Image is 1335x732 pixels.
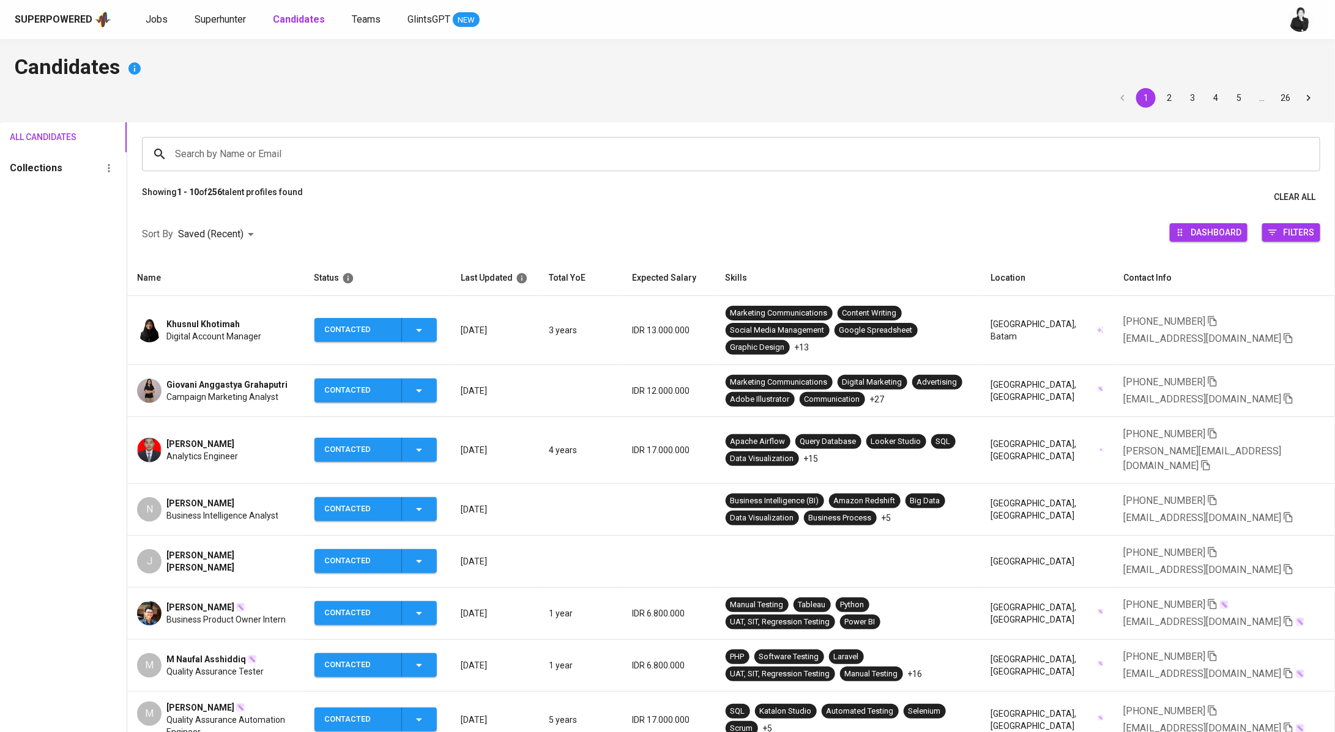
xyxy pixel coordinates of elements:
[324,497,392,521] div: Contacted
[10,160,62,177] h6: Collections
[1098,715,1104,721] img: magic_wand.svg
[834,651,859,663] div: Laravel
[908,668,923,680] p: +16
[15,10,111,29] a: Superpoweredapp logo
[352,13,381,25] span: Teams
[1123,495,1205,506] span: [PHONE_NUMBER]
[549,324,613,336] p: 3 years
[1123,445,1281,471] span: [PERSON_NAME][EMAIL_ADDRESS][DOMAIN_NAME]
[166,653,246,665] span: M Naufal Asshiddiq
[805,394,860,405] div: Communication
[731,308,828,319] div: Marketing Communications
[1229,88,1249,108] button: Go to page 5
[324,318,392,342] div: Contacted
[871,436,921,448] div: Looker Studio
[461,324,530,336] p: [DATE]
[991,379,1104,403] div: [GEOGRAPHIC_DATA], [GEOGRAPHIC_DATA]
[305,261,452,296] th: Status
[1123,564,1281,575] span: [EMAIL_ADDRESS][DOMAIN_NAME]
[795,341,809,353] p: +13
[178,223,258,246] div: Saved (Recent)
[314,708,437,731] button: Contacted
[1098,660,1104,667] img: magic_wand.svg
[1136,88,1156,108] button: page 1
[1206,88,1225,108] button: Go to page 4
[870,393,885,405] p: +27
[804,453,819,465] p: +15
[731,512,794,524] div: Data Visualization
[452,261,540,296] th: Last Updated
[839,325,913,336] div: Google Spreadsheet
[352,12,383,28] a: Teams
[991,438,1104,462] div: [GEOGRAPHIC_DATA], [GEOGRAPHIC_DATA]
[461,444,530,456] p: [DATE]
[166,613,286,626] span: Business Product Owner Intern
[809,512,872,524] div: Business Process
[540,261,623,296] th: Total YoE
[633,385,706,397] p: IDR 12.000.000
[137,601,162,626] img: b69230ff5487f6957e68a1f1c4d79ff5.jpg
[1191,224,1241,240] span: Dashboard
[324,601,392,625] div: Contacted
[314,318,437,342] button: Contacted
[845,616,876,628] div: Power BI
[882,512,891,524] p: +5
[324,708,392,731] div: Contacted
[841,599,865,611] div: Python
[236,602,245,612] img: magic_wand.svg
[314,379,437,402] button: Contacted
[798,599,826,611] div: Tableau
[731,616,830,628] div: UAT, SIT, Regression Testing
[166,318,240,330] span: Khusnul Khotimah
[549,444,613,456] p: 4 years
[166,497,234,509] span: [PERSON_NAME]
[834,495,896,507] div: Amazon Redshift
[137,497,162,522] div: N
[1276,88,1295,108] button: Go to page 26
[633,714,706,726] p: IDR 17.000.000
[166,601,234,613] span: [PERSON_NAME]
[991,653,1104,678] div: [GEOGRAPHIC_DATA], [GEOGRAPHIC_DATA]
[1299,88,1318,108] button: Go to next page
[731,377,828,388] div: Marketing Communications
[1098,608,1104,615] img: magic_wand.svg
[142,227,173,242] p: Sort By
[1283,224,1314,240] span: Filters
[991,555,1104,567] div: [GEOGRAPHIC_DATA]
[166,665,264,678] span: Quality Assurance Tester
[827,706,894,717] div: Automated Testing
[461,385,530,397] p: [DATE]
[842,308,897,319] div: Content Writing
[195,12,248,28] a: Superhunter
[314,653,437,677] button: Contacted
[1114,261,1335,296] th: Contact Info
[760,706,812,717] div: Katalon Studio
[166,379,288,391] span: Giovani Anggastya Grahaputri
[1295,669,1305,679] img: magic_wand.svg
[731,706,745,717] div: SQL
[127,261,304,296] th: Name
[1123,616,1281,627] span: [EMAIL_ADDRESS][DOMAIN_NAME]
[137,438,162,462] img: 1ced0049f30339aba4fded21e8668185.jpg
[1123,668,1281,679] span: [EMAIL_ADDRESS][DOMAIN_NAME]
[1111,88,1320,108] nav: pagination navigation
[1262,223,1320,242] button: Filters
[716,261,981,296] th: Skills
[461,503,530,516] p: [DATE]
[95,10,111,29] img: app logo
[166,701,234,714] span: [PERSON_NAME]
[1289,7,1313,32] img: medwi@glints.com
[991,601,1104,626] div: [GEOGRAPHIC_DATA], [GEOGRAPHIC_DATA]
[273,13,325,25] b: Candidates
[15,54,1320,83] h4: Candidates
[1295,617,1305,627] img: magic_wand.svg
[633,324,706,336] p: IDR 13.000.000
[324,549,392,573] div: Contacted
[137,379,162,403] img: 973bc9fe89cc795ca8c70d9f5e5aaa8b.jpeg
[324,379,392,402] div: Contacted
[461,555,530,567] p: [DATE]
[731,394,790,405] div: Adobe Illustrator
[910,495,940,507] div: Big Data
[146,12,170,28] a: Jobs
[981,261,1114,296] th: Location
